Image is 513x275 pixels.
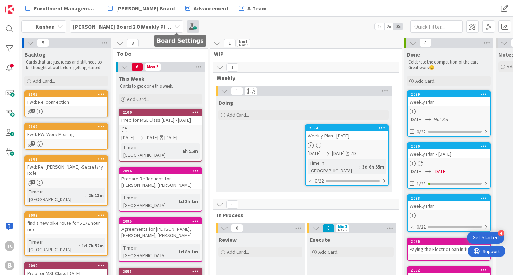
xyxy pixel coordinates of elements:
[117,50,199,57] span: To Do
[408,245,490,254] div: Paying the Electric Loan in full?
[26,59,107,71] p: Cards that are just ideas and still need to be thought about before getting started.
[306,131,388,140] div: Weekly Plan - [DATE]
[119,109,202,125] div: 2100Prep for MSL Class [DATE] - [DATE]
[239,40,247,43] div: Min 1
[25,218,107,234] div: find a new bike route for 5 1/2 hour ride
[119,218,202,240] div: 2095Agreements for [PERSON_NAME], [PERSON_NAME], [PERSON_NAME]
[28,124,107,129] div: 2102
[231,224,243,232] span: 0
[25,262,107,269] div: 2090
[122,110,202,115] div: 2100
[338,225,347,228] div: Min 1
[15,1,32,9] span: Support
[177,198,200,205] div: 1d 8h 1m
[473,234,499,241] div: Get Started
[127,39,139,47] span: 8
[25,124,107,139] div: 2102Fwd: FW: Work Missing
[231,87,243,95] span: 1
[177,248,200,255] div: 1d 8h 1m
[25,97,107,106] div: Fwd: Re: connection
[24,123,108,150] a: 2102Fwd: FW: Work Missing
[315,177,324,185] span: 0/22
[28,213,107,218] div: 2097
[181,147,200,155] div: 6h 55m
[73,23,183,30] b: [PERSON_NAME] Board 2.0 Weekly Planning
[119,116,202,125] div: Prep for MSL Class [DATE] - [DATE]
[360,163,386,171] div: 3d 6h 55m
[121,244,176,259] div: Time in [GEOGRAPHIC_DATA]
[21,2,102,15] a: Enrollment Management
[407,90,491,137] a: 2079Weekly Plan[DATE]Not Set0/22
[214,50,393,57] span: WIP
[218,99,233,106] span: Doing
[351,150,356,157] div: 7D
[305,124,389,186] a: 2094Weekly Plan - [DATE][DATE][DATE]7DTime in [GEOGRAPHIC_DATA]:3d 6h 55m0/22
[408,59,489,71] p: Celebrate the competition of the card. Great work
[33,78,55,84] span: Add Card...
[384,23,394,30] span: 2x
[25,124,107,130] div: 2102
[410,168,423,175] span: [DATE]
[411,196,490,201] div: 2078
[25,156,107,162] div: 2101
[24,90,108,117] a: 2103Fwd: Re: connection
[306,125,388,131] div: 2094
[467,232,504,244] div: Open Get Started checklist, remaining modules: 4
[25,91,107,106] div: 2103Fwd: Re: connection
[332,150,345,157] span: [DATE]
[5,261,14,270] div: B
[394,23,403,30] span: 3x
[24,51,46,58] span: Backlog
[419,39,431,47] span: 8
[194,4,229,13] span: Advancement
[247,4,267,13] span: A-Team
[224,39,236,47] span: 1
[226,63,238,72] span: 1
[407,142,491,189] a: 2080Weekly Plan - [DATE][DATE][DATE]1/23
[415,78,438,84] span: Add Card...
[217,211,390,218] span: In Process
[85,192,87,199] span: :
[119,109,202,116] div: 2100
[25,156,107,178] div: 2101Fwd: Re: [PERSON_NAME] -Secretary Role
[87,192,105,199] div: 2h 13m
[116,4,175,13] span: [PERSON_NAME] Board
[25,212,107,234] div: 2097find a new bike route for 5 1/2 hour ride
[218,236,237,243] span: Review
[164,134,177,141] div: [DATE]
[181,2,233,15] a: Advancement
[37,39,49,47] span: 5
[308,150,321,157] span: [DATE]
[322,224,334,232] span: 0
[119,218,202,224] div: 2095
[120,83,201,89] p: Cards to get done this week.
[434,116,449,122] i: Not Set
[180,147,181,155] span: :
[310,236,330,243] span: Execute
[157,38,203,44] h5: Board Settings
[410,116,423,123] span: [DATE]
[121,143,180,159] div: Time in [GEOGRAPHIC_DATA]
[122,169,202,173] div: 2096
[147,65,159,69] div: Max 3
[122,219,202,224] div: 2095
[127,96,149,102] span: Add Card...
[417,128,426,135] span: 0/22
[434,168,447,175] span: [DATE]
[119,217,202,262] a: 2095Agreements for [PERSON_NAME], [PERSON_NAME], [PERSON_NAME]Time in [GEOGRAPHIC_DATA]:1d 8h 1m
[408,91,490,106] div: 2079Weekly Plan
[119,168,202,189] div: 2096Prepare Reflections for [PERSON_NAME], [PERSON_NAME]
[408,238,490,245] div: 2086
[408,91,490,97] div: 2079
[119,167,202,212] a: 2096Prepare Reflections for [PERSON_NAME], [PERSON_NAME]Time in [GEOGRAPHIC_DATA]:1d 8h 1m
[359,163,360,171] span: :
[408,201,490,210] div: Weekly Plan
[119,174,202,189] div: Prepare Reflections for [PERSON_NAME], [PERSON_NAME]
[119,268,202,275] div: 2091
[408,143,490,158] div: 2080Weekly Plan - [DATE]
[227,249,249,255] span: Add Card...
[338,228,347,232] div: Max 2
[318,249,341,255] span: Add Card...
[119,168,202,174] div: 2096
[309,126,388,131] div: 2094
